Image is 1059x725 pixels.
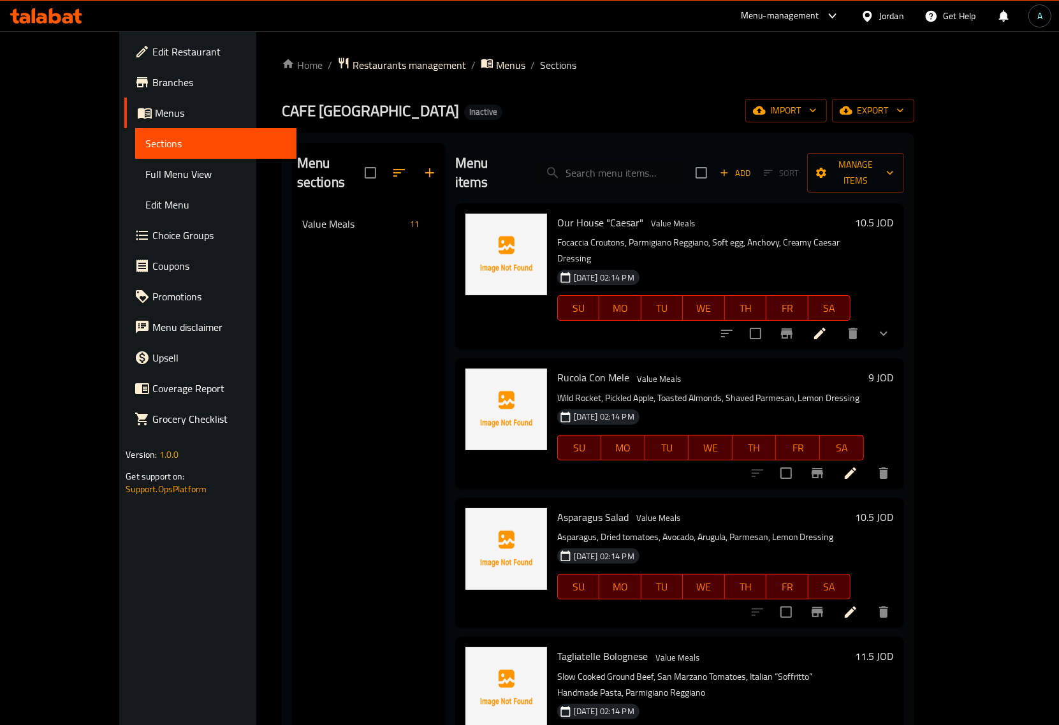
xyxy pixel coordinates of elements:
span: TU [646,578,678,596]
p: Focaccia Croutons, Parmigiano Reggiano, Soft egg, Anchovy, Creamy Caesar Dressing [557,235,851,267]
img: Our House "Caesar" [465,214,547,295]
button: MO [599,574,641,599]
p: Asparagus, Dried tomatoes, Avocado, Arugula, Parmesan, Lemon Dressing [557,529,851,545]
button: WE [689,435,733,460]
h6: 10.5 JOD [856,214,894,231]
a: Edit Menu [135,189,296,220]
span: 1.0.0 [159,446,179,463]
a: Support.OpsPlatform [126,481,207,497]
h6: 10.5 JOD [856,508,894,526]
span: Menus [155,105,286,121]
a: Branches [124,67,296,98]
button: Add [715,163,756,183]
span: Value Meals [650,650,705,665]
h2: Menu items [455,154,520,192]
button: Branch-specific-item [802,458,833,488]
span: MO [604,578,636,596]
span: Select to update [773,460,800,487]
span: Sections [145,136,286,151]
button: Add section [414,157,445,188]
button: MO [601,435,645,460]
div: Value Meals [632,371,686,386]
button: TU [641,295,683,321]
span: Asparagus Salad [557,508,629,527]
p: Slow Cooked Ground Beef, San Marzano Tomatoes, Italian “Soffritto” Handmade Pasta, Parmigiano Reg... [557,669,851,701]
span: SA [814,578,845,596]
div: Value Meals11 [292,209,445,239]
span: Menu disclaimer [152,319,286,335]
span: Restaurants management [353,57,466,73]
a: Edit menu item [843,604,858,620]
span: [DATE] 02:14 PM [569,411,639,423]
input: search [535,162,685,184]
span: Edit Menu [145,197,286,212]
span: Rucola Con Mele [557,368,629,387]
span: [DATE] 02:14 PM [569,272,639,284]
div: items [405,216,424,231]
button: SA [808,574,851,599]
span: Add item [715,163,756,183]
span: SU [563,439,596,457]
span: Value Meals [631,511,685,525]
span: Choice Groups [152,228,286,243]
span: Coupons [152,258,286,274]
a: Coupons [124,251,296,281]
span: Grocery Checklist [152,411,286,427]
span: Get support on: [126,468,184,485]
span: import [756,103,817,119]
img: Rucola Con Mele [465,369,547,450]
button: SA [808,295,851,321]
a: Grocery Checklist [124,404,296,434]
button: FR [766,574,808,599]
span: Select all sections [357,159,384,186]
div: Inactive [464,105,502,120]
button: TU [645,435,689,460]
button: sort-choices [712,318,742,349]
span: Menus [496,57,525,73]
button: TH [725,295,767,321]
span: FR [771,299,803,318]
span: Select to update [742,320,769,347]
a: Edit menu item [843,465,858,481]
a: Upsell [124,342,296,373]
div: Menu-management [741,8,819,24]
a: Edit menu item [812,326,828,341]
span: Our House "Caesar" [557,213,643,232]
span: Value Meals [646,216,700,231]
span: WE [694,439,727,457]
a: Sections [135,128,296,159]
button: FR [776,435,820,460]
button: SA [820,435,864,460]
li: / [530,57,535,73]
span: Sort sections [384,157,414,188]
span: Promotions [152,289,286,304]
a: Edit Restaurant [124,36,296,67]
div: Jordan [879,9,904,23]
a: Home [282,57,323,73]
nav: breadcrumb [282,57,914,73]
span: Tagliatelle Bolognese [557,647,648,666]
span: TH [730,578,762,596]
span: TH [730,299,762,318]
span: Sections [540,57,576,73]
button: SU [557,435,601,460]
span: Edit Restaurant [152,44,286,59]
a: Restaurants management [337,57,466,73]
button: SU [557,574,599,599]
span: Value Meals [302,216,405,231]
span: FR [771,578,803,596]
h2: Menu sections [297,154,365,192]
button: export [832,99,914,122]
a: Full Menu View [135,159,296,189]
button: show more [868,318,899,349]
span: TH [738,439,771,457]
span: Inactive [464,106,502,117]
button: TH [725,574,767,599]
button: MO [599,295,641,321]
span: Select to update [773,599,800,626]
li: / [471,57,476,73]
span: [DATE] 02:14 PM [569,705,639,717]
span: CAFE [GEOGRAPHIC_DATA] [282,96,459,125]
